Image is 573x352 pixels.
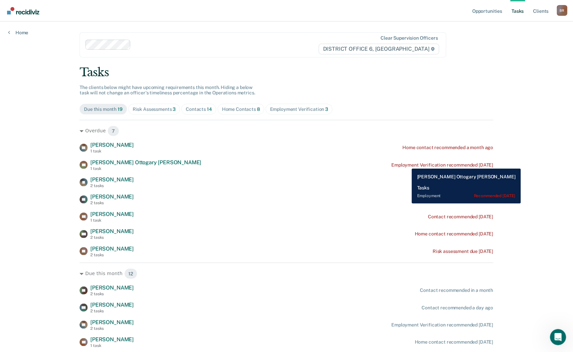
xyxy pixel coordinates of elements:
span: 3 [325,106,328,112]
div: Risk Assessments [133,106,176,112]
div: Employment Verification recommended [DATE] [392,162,493,168]
div: 2 tasks [90,235,134,240]
div: Home contact recommended [DATE] [415,339,493,345]
span: 12 [124,268,138,279]
div: Employment Verification recommended [DATE] [392,322,493,328]
span: DISTRICT OFFICE 6, [GEOGRAPHIC_DATA] [319,44,439,54]
span: 3 [173,106,176,112]
a: Home [8,30,28,36]
div: Home contact recommended [DATE] [415,231,493,237]
iframe: Intercom live chat [550,329,566,345]
div: Contacts [186,106,212,112]
span: [PERSON_NAME] [90,176,134,183]
div: Home Contacts [222,106,260,112]
span: [PERSON_NAME] [90,228,134,234]
span: [PERSON_NAME] Ottogary [PERSON_NAME] [90,159,201,166]
span: [PERSON_NAME] [90,246,134,252]
div: Contact recommended a day ago [422,305,493,311]
div: 2 tasks [90,326,134,331]
span: [PERSON_NAME] [90,336,134,343]
div: Tasks [80,65,493,79]
span: 19 [118,106,123,112]
span: 14 [207,106,212,112]
div: 2 tasks [90,253,134,257]
span: [PERSON_NAME] [90,319,134,325]
div: Home contact recommended [DATE] [415,179,493,185]
div: 1 task [90,149,134,153]
div: 1 task [90,343,134,348]
div: 2 tasks [90,309,134,313]
button: Profile dropdown button [557,5,568,16]
div: Contact recommended [DATE] [428,214,493,220]
span: [PERSON_NAME] [90,193,134,200]
div: Clear supervision officers [381,35,438,41]
span: [PERSON_NAME] [90,211,134,217]
span: 8 [257,106,260,112]
span: [PERSON_NAME] [90,302,134,308]
div: B R [557,5,568,16]
div: Employment Verification [270,106,328,112]
img: Recidiviz [7,7,39,14]
div: Risk assessment due [DATE] [433,197,493,203]
span: 7 [107,126,119,136]
span: [PERSON_NAME] [90,284,134,291]
div: Due this month [84,106,123,112]
div: Contact recommended in a month [420,288,493,293]
div: 2 tasks [90,201,134,205]
div: 1 task [90,166,201,171]
div: 1 task [90,218,134,223]
div: Overdue 7 [80,126,493,136]
div: 2 tasks [90,183,134,188]
div: Risk assessment due [DATE] [433,249,493,254]
div: Home contact recommended a month ago [403,145,493,150]
div: 2 tasks [90,292,134,296]
span: [PERSON_NAME] [90,142,134,148]
span: The clients below might have upcoming requirements this month. Hiding a below task will not chang... [80,85,255,96]
div: Due this month 12 [80,268,493,279]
